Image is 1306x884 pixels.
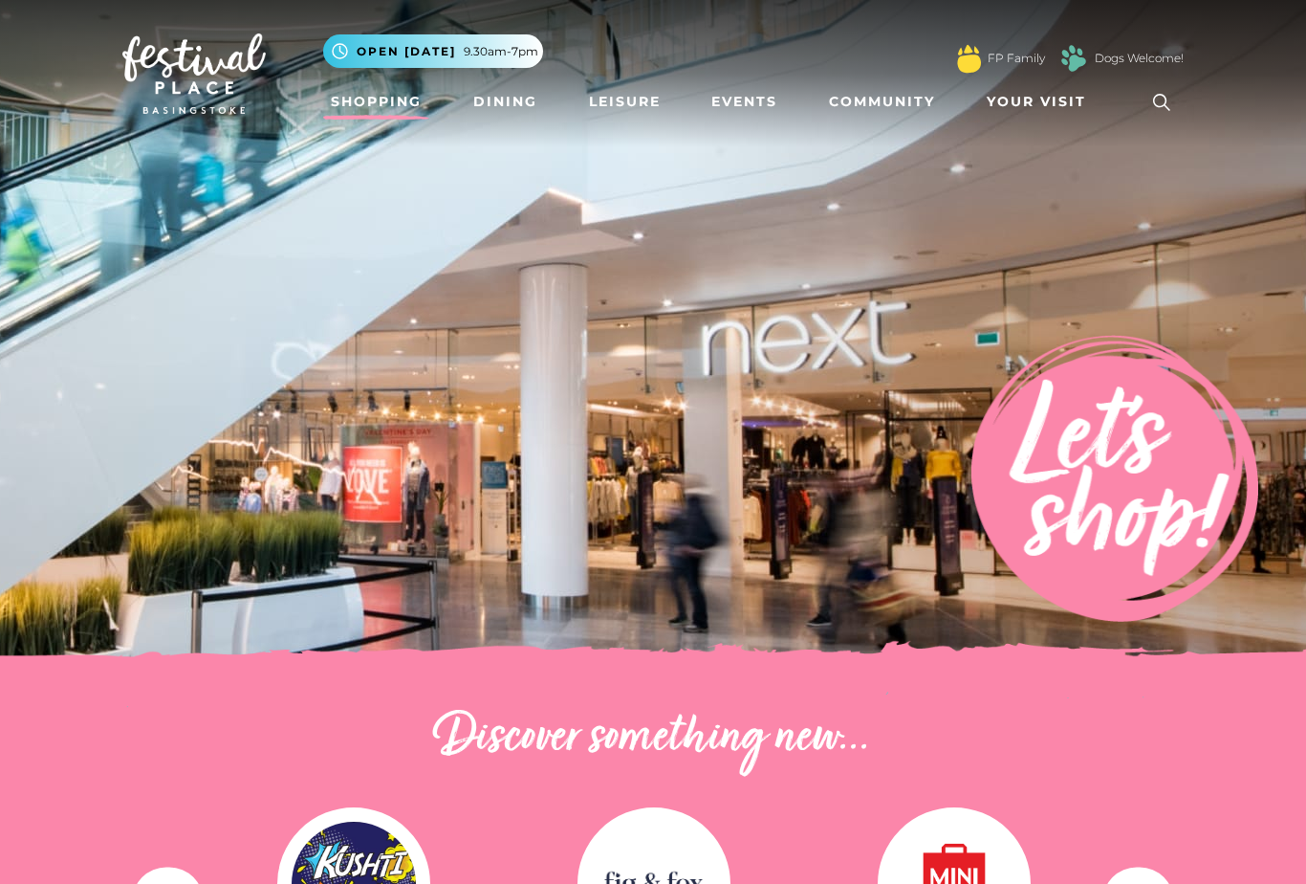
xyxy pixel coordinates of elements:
[988,50,1045,67] a: FP Family
[122,708,1184,769] h2: Discover something new...
[1095,50,1184,67] a: Dogs Welcome!
[466,84,545,120] a: Dining
[323,34,543,68] button: Open [DATE] 9.30am-7pm
[357,43,456,60] span: Open [DATE]
[122,33,266,114] img: Festival Place Logo
[704,84,785,120] a: Events
[979,84,1103,120] a: Your Visit
[323,84,429,120] a: Shopping
[464,43,538,60] span: 9.30am-7pm
[581,84,668,120] a: Leisure
[821,84,943,120] a: Community
[987,92,1086,112] span: Your Visit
